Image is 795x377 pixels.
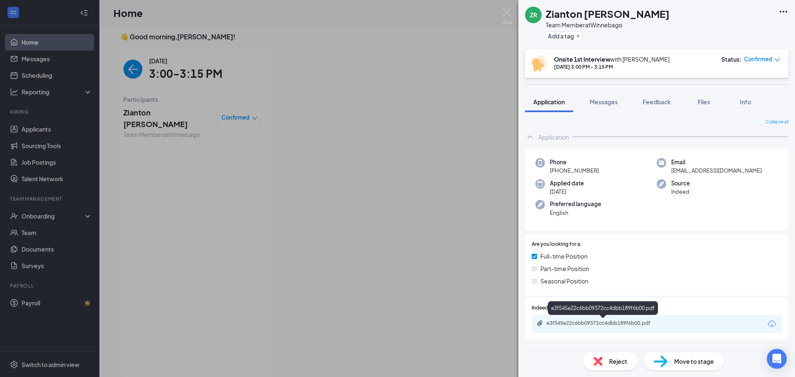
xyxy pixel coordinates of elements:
span: Part-time Position [540,264,589,273]
span: Collapse all [766,119,788,125]
div: ZR [530,11,537,19]
span: [EMAIL_ADDRESS][DOMAIN_NAME] [671,166,762,175]
span: down [774,57,780,63]
span: Preferred language [550,200,601,208]
div: e3f545e22c6bb09372cc4dbb189f6b00.pdf [548,301,658,315]
span: Phone [550,158,599,166]
span: Indeed [671,187,690,196]
div: Application [538,133,569,141]
span: Applied date [550,179,584,187]
span: [DATE] [550,187,584,196]
b: Onsite 1st Interview [554,55,610,63]
span: Source [671,179,690,187]
span: Seasonal Position [540,276,588,286]
div: with [PERSON_NAME] [554,55,670,63]
span: Indeed Resume [532,304,568,312]
svg: Ellipses [778,7,788,17]
span: Info [740,98,751,106]
div: Status : [721,55,742,63]
svg: Paperclip [537,320,543,327]
h1: Zianton [PERSON_NAME] [546,7,670,21]
svg: Download [767,319,777,329]
div: e3f545e22c6bb09372cc4dbb189f6b00.pdf [547,320,662,327]
svg: ChevronUp [525,132,535,142]
div: Open Intercom Messenger [767,349,787,369]
span: Application [533,98,565,106]
span: Messages [590,98,618,106]
span: Confirmed [744,55,772,63]
span: Email [671,158,762,166]
span: Feedback [643,98,671,106]
span: Reject [609,357,627,366]
button: PlusAdd a tag [546,31,583,40]
span: English [550,209,601,217]
div: [DATE] 3:00 PM - 3:15 PM [554,63,670,70]
span: [PHONE_NUMBER] [550,166,599,175]
span: Files [698,98,710,106]
a: Paperclipe3f545e22c6bb09372cc4dbb189f6b00.pdf [537,320,671,328]
div: Team Member at Winnebago [546,21,670,29]
span: Are you looking for a: [532,240,582,248]
svg: Plus [576,34,581,38]
span: Move to stage [674,357,714,366]
span: Full-time Position [540,252,588,261]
